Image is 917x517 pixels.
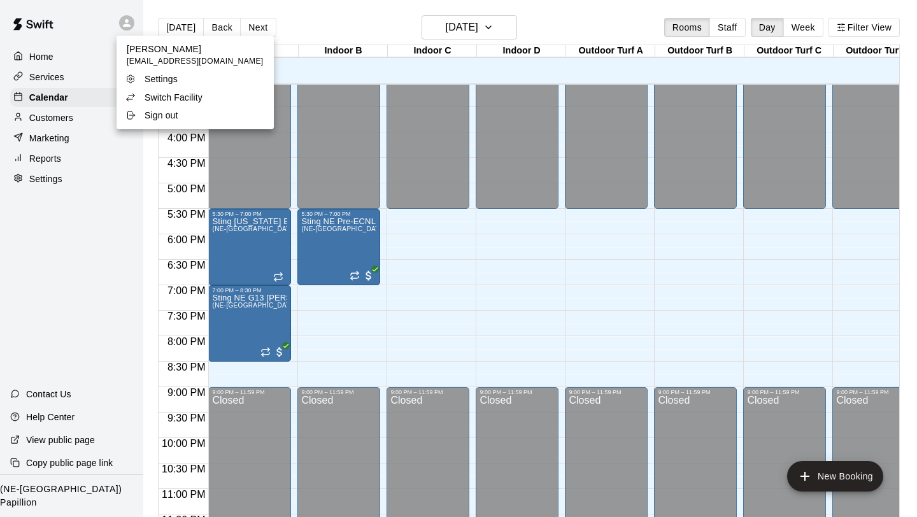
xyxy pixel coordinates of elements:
p: Sign out [145,109,178,122]
p: [PERSON_NAME] [127,43,264,55]
a: Switch Facility [117,89,274,106]
span: [EMAIL_ADDRESS][DOMAIN_NAME] [127,55,264,68]
p: Settings [145,73,178,85]
a: Settings [117,70,274,88]
p: Switch Facility [145,91,203,104]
